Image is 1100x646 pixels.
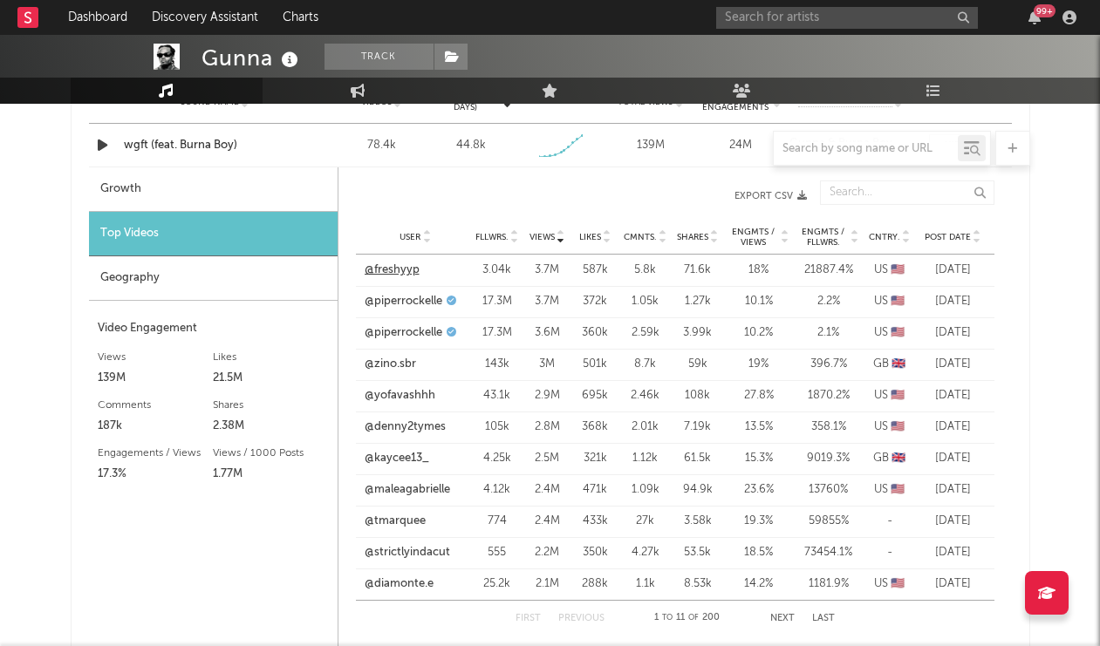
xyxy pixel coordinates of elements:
[812,614,835,623] button: Last
[365,481,450,499] a: @maleagabrielle
[624,481,667,499] div: 1.09k
[920,544,986,561] div: [DATE]
[98,318,329,339] div: Video Engagement
[676,513,720,530] div: 3.58k
[925,232,971,242] span: Post Date
[475,481,519,499] div: 4.12k
[677,232,708,242] span: Shares
[798,544,859,561] div: 73454.1 %
[89,212,338,256] div: Top Videos
[558,614,605,623] button: Previous
[728,227,779,248] span: Engmts / Views
[868,575,912,593] div: US
[528,387,567,405] div: 2.9M
[576,513,615,530] div: 433k
[576,293,615,310] div: 372k
[213,347,329,368] div: Likes
[98,443,214,464] div: Engagements / Views
[475,387,519,405] div: 43.1k
[798,293,859,310] div: 2.2 %
[365,324,442,342] a: @piperrockelle
[365,418,446,436] a: @denny2tymes
[576,262,615,279] div: 587k
[475,262,519,279] div: 3.04k
[475,356,519,373] div: 143k
[624,293,667,310] div: 1.05k
[728,356,789,373] div: 19 %
[475,324,519,342] div: 17.3M
[576,575,615,593] div: 288k
[528,262,567,279] div: 3.7M
[213,395,329,416] div: Shares
[676,418,720,436] div: 7.19k
[868,387,912,405] div: US
[624,544,667,561] div: 4.27k
[774,142,958,156] input: Search by song name or URL
[475,575,519,593] div: 25.2k
[98,416,214,437] div: 187k
[676,262,720,279] div: 71.6k
[365,544,450,561] a: @strictlyindacut
[1028,10,1041,24] button: 99+
[365,513,426,530] a: @tmarquee
[98,395,214,416] div: Comments
[213,443,329,464] div: Views / 1000 Posts
[576,418,615,436] div: 368k
[475,293,519,310] div: 17.3M
[624,356,667,373] div: 8.7k
[868,293,912,310] div: US
[920,418,986,436] div: [DATE]
[891,484,905,495] span: 🇺🇸
[528,324,567,342] div: 3.6M
[528,356,567,373] div: 3M
[676,356,720,373] div: 59k
[920,387,986,405] div: [DATE]
[624,575,667,593] div: 1.1k
[728,387,789,405] div: 27.8 %
[624,450,667,467] div: 1.12k
[325,44,434,70] button: Track
[688,614,699,622] span: of
[728,575,789,593] div: 14.2 %
[475,513,519,530] div: 774
[920,481,986,499] div: [DATE]
[579,232,601,242] span: Likes
[728,418,789,436] div: 13.5 %
[530,232,555,242] span: Views
[798,575,859,593] div: 1181.9 %
[576,387,615,405] div: 695k
[920,450,986,467] div: [DATE]
[798,227,849,248] span: Engmts / Fllwrs.
[624,262,667,279] div: 5.8k
[475,450,519,467] div: 4.25k
[624,513,667,530] div: 27k
[891,578,905,589] span: 🇺🇸
[98,347,214,368] div: Views
[528,450,567,467] div: 2.5M
[676,544,720,561] div: 53.5k
[920,293,986,310] div: [DATE]
[920,356,986,373] div: [DATE]
[868,324,912,342] div: US
[676,575,720,593] div: 8.53k
[400,232,420,242] span: User
[528,544,567,561] div: 2.2M
[213,464,329,485] div: 1.77M
[868,356,912,373] div: GB
[624,232,657,242] span: Cmnts.
[98,368,214,389] div: 139M
[920,262,986,279] div: [DATE]
[98,464,214,485] div: 17.3%
[365,450,429,467] a: @kaycee13_
[716,7,978,29] input: Search for artists
[528,418,567,436] div: 2.8M
[868,418,912,436] div: US
[891,327,905,338] span: 🇺🇸
[676,324,720,342] div: 3.99k
[728,450,789,467] div: 15.3 %
[89,256,338,301] div: Geography
[639,608,735,629] div: 1 11 200
[475,232,509,242] span: Fllwrs.
[576,481,615,499] div: 471k
[920,324,986,342] div: [DATE]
